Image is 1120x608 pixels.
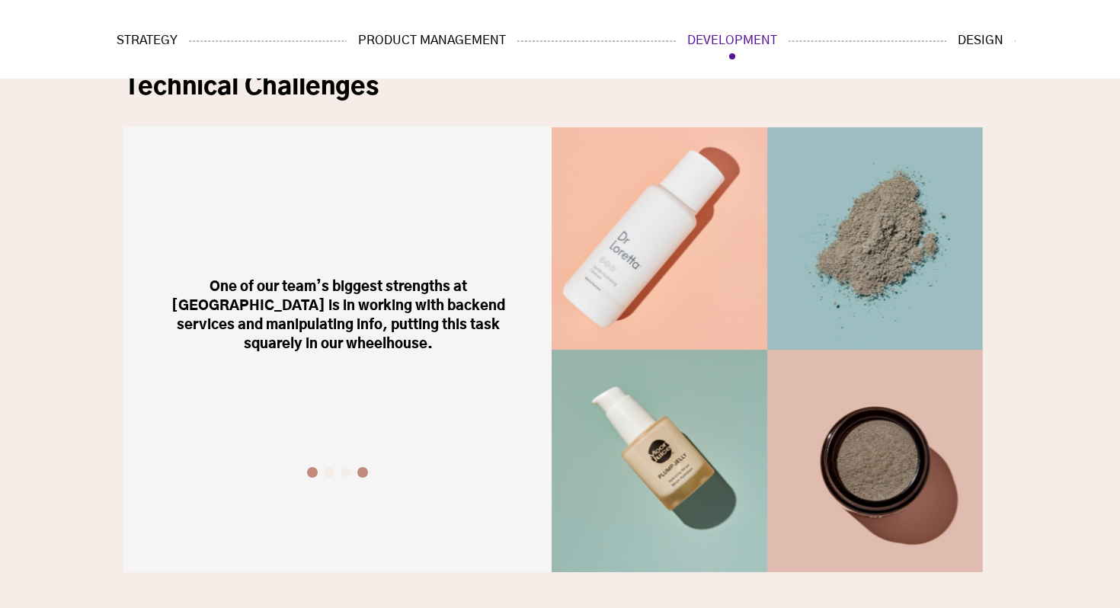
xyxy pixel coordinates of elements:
[946,21,1015,60] a: Design
[676,21,789,60] a: Development
[307,467,318,478] button: 1 of 4
[341,467,351,478] button: 3 of 4
[324,467,334,478] button: 2 of 4
[357,467,368,478] button: 4 of 4
[105,21,189,60] a: Strategy
[347,21,517,60] a: Product Management
[117,21,1004,60] div: Navigation Menu
[162,278,514,355] blockquote: One of our team’s biggest strengths at [GEOGRAPHIC_DATA] is in working with backend services and ...
[124,72,996,102] h2: Technical Challenges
